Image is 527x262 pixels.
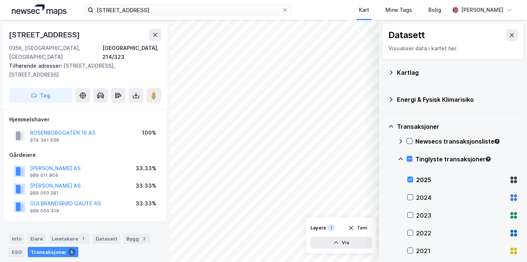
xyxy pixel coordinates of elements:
[415,137,518,146] div: Newsecs transaksjonsliste
[388,44,518,53] div: Visualiser data i kartet her.
[397,68,518,77] div: Kartlag
[416,246,506,255] div: 2021
[142,128,156,137] div: 100%
[416,211,506,220] div: 2023
[416,193,506,202] div: 2024
[428,6,441,14] div: Bolig
[490,226,527,262] iframe: Chat Widget
[310,225,326,231] div: Layers
[9,115,161,124] div: Hjemmelshaver
[30,137,59,143] div: 974 341 638
[93,4,282,16] input: Søk på adresse, matrikkel, gårdeiere, leietakere eller personer
[9,29,81,41] div: [STREET_ADDRESS]
[9,63,64,69] span: Tilhørende adresser:
[485,156,492,162] div: Tooltip anchor
[28,247,78,257] div: Transaksjoner
[30,172,58,178] div: 989 011 804
[397,95,518,104] div: Energi & Fysisk Klimarisiko
[9,234,24,244] div: Info
[79,235,87,242] div: 1
[310,237,372,249] button: Vis
[385,6,412,14] div: Mine Tags
[416,175,506,184] div: 2025
[9,247,25,257] div: ESG
[494,138,500,145] div: Tooltip anchor
[359,6,369,14] div: Kart
[12,4,67,16] img: logo.a4113a55bc3d86da70a041830d287a7e.svg
[9,44,102,61] div: 0356, [GEOGRAPHIC_DATA], [GEOGRAPHIC_DATA]
[343,222,372,234] button: Tøm
[9,151,161,159] div: Gårdeiere
[102,44,161,61] div: [GEOGRAPHIC_DATA], 214/323
[136,181,156,190] div: 33.33%
[93,234,120,244] div: Datasett
[30,208,59,214] div: 989 050 419
[140,235,148,242] div: 2
[30,190,58,196] div: 989 050 281
[27,234,46,244] div: Eiere
[136,199,156,208] div: 33.33%
[136,164,156,173] div: 33.33%
[416,229,506,238] div: 2022
[123,234,151,244] div: Bygg
[9,88,72,103] button: Tag
[461,6,503,14] div: [PERSON_NAME]
[9,61,155,79] div: [STREET_ADDRESS], [STREET_ADDRESS]
[388,29,425,41] div: Datasett
[68,248,75,256] div: 5
[327,224,335,232] div: 1
[397,122,518,131] div: Transaksjoner
[49,234,90,244] div: Leietakere
[415,155,518,164] div: Tinglyste transaksjoner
